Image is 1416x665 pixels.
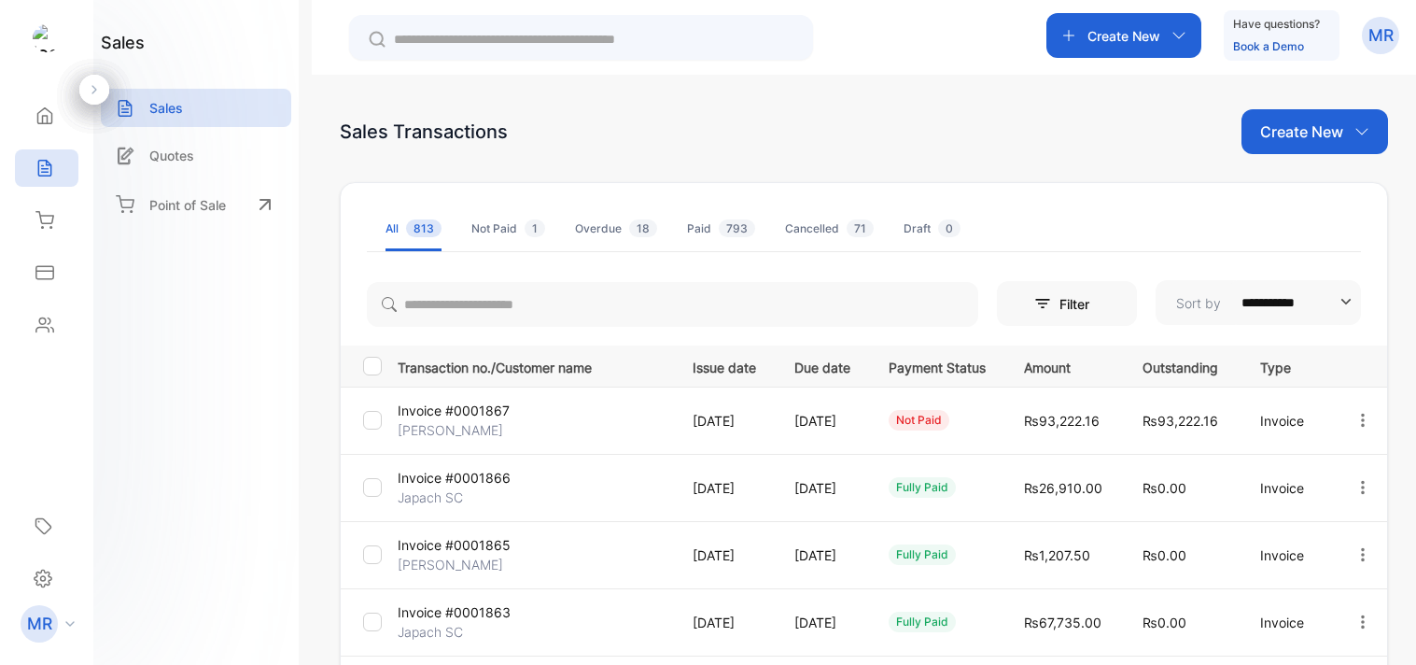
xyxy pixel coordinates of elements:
div: Not Paid [471,220,545,237]
p: Invoice #0001866 [398,468,511,488]
a: Quotes [101,136,291,175]
div: Overdue [575,220,657,237]
p: [DATE] [693,411,756,431]
p: Amount [1024,354,1104,377]
img: logo [33,24,61,52]
span: ₨0.00 [1143,480,1186,496]
div: Sales Transactions [340,118,508,146]
div: Paid [687,220,755,237]
span: 1 [525,219,545,237]
p: [DATE] [693,478,756,498]
p: Invoice [1260,411,1315,431]
p: Invoice #0001867 [398,401,510,420]
span: ₨0.00 [1143,547,1186,563]
a: Point of Sale [101,184,291,225]
div: fully paid [889,612,956,632]
p: Create New [1260,120,1343,143]
p: Invoice [1260,613,1315,632]
p: Invoice [1260,478,1315,498]
span: 813 [406,219,442,237]
p: [PERSON_NAME] [398,420,503,440]
p: Invoice #0001865 [398,535,511,555]
p: Japach SC [398,488,488,507]
span: ₨67,735.00 [1024,615,1101,630]
p: Outstanding [1143,354,1222,377]
p: Invoice [1260,545,1315,565]
p: Create New [1087,26,1160,46]
span: ₨93,222.16 [1143,413,1218,429]
div: Draft [904,220,960,237]
span: 18 [629,219,657,237]
p: Sort by [1176,293,1221,313]
p: [DATE] [794,411,850,431]
p: Japach SC [398,622,488,642]
p: Transaction no./Customer name [398,354,669,377]
p: Have questions? [1233,15,1320,34]
p: Issue date [693,354,756,377]
div: not paid [889,410,949,431]
p: MR [27,612,52,636]
span: 71 [847,219,874,237]
button: MR [1362,13,1399,58]
div: fully paid [889,545,956,565]
span: ₨26,910.00 [1024,480,1102,496]
span: ₨0.00 [1143,615,1186,630]
p: Filter [1059,294,1101,314]
p: Quotes [149,146,194,165]
h1: sales [101,30,145,55]
p: [DATE] [794,478,850,498]
span: ₨93,222.16 [1024,413,1100,429]
button: Create New [1241,109,1388,154]
p: [DATE] [693,545,756,565]
p: Type [1260,354,1315,377]
p: [DATE] [693,613,756,632]
p: [PERSON_NAME] [398,555,503,574]
div: Cancelled [785,220,874,237]
p: [DATE] [794,545,850,565]
a: Sales [101,89,291,127]
button: Create New [1046,13,1201,58]
button: Sort by [1156,280,1361,325]
p: [DATE] [794,613,850,632]
button: Filter [997,281,1137,326]
p: MR [1368,23,1394,48]
p: Point of Sale [149,195,226,215]
p: Payment Status [889,354,986,377]
a: Book a Demo [1233,39,1304,53]
span: ₨1,207.50 [1024,547,1090,563]
p: Invoice #0001863 [398,602,511,622]
iframe: LiveChat chat widget [1338,587,1416,665]
p: Due date [794,354,850,377]
span: 793 [719,219,755,237]
p: Sales [149,98,183,118]
span: 0 [938,219,960,237]
div: All [386,220,442,237]
div: fully paid [889,477,956,498]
